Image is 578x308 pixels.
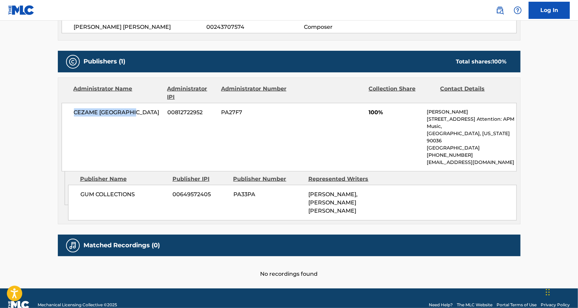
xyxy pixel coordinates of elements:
span: [PERSON_NAME] [PERSON_NAME] [74,23,207,31]
img: help [514,6,522,14]
div: Publisher IPI [172,175,228,183]
div: Contact Details [440,85,507,101]
div: Help [511,3,525,17]
span: PA27F7 [221,108,287,117]
a: Privacy Policy [541,302,570,308]
span: GUM COLLECTIONS [80,190,168,199]
a: Need Help? [429,302,453,308]
p: [STREET_ADDRESS] Attention: APM Music, [427,116,516,130]
p: [GEOGRAPHIC_DATA] [427,144,516,152]
a: Public Search [493,3,507,17]
a: Portal Terms of Use [497,302,537,308]
img: Publishers [69,58,77,66]
a: Log In [529,2,570,19]
img: search [496,6,504,14]
span: PA33PA [233,190,303,199]
span: 00812722952 [167,108,216,117]
span: Composer [304,23,393,31]
p: [GEOGRAPHIC_DATA], [US_STATE] 90036 [427,130,516,144]
span: CEZAME [GEOGRAPHIC_DATA] [74,108,163,117]
img: Matched Recordings [69,241,77,250]
div: Represented Writers [308,175,378,183]
span: Mechanical Licensing Collective © 2025 [38,302,117,308]
a: The MLC Website [457,302,492,308]
span: [PERSON_NAME], [PERSON_NAME] [PERSON_NAME] [308,191,358,214]
div: Administrator Name [74,85,162,101]
div: Administrator IPI [167,85,216,101]
div: Administrator Number [221,85,287,101]
div: Total shares: [456,58,507,66]
h5: Publishers (1) [84,58,126,66]
h5: Matched Recordings (0) [84,241,160,249]
div: Collection Share [369,85,435,101]
span: 00243707574 [206,23,304,31]
p: [PERSON_NAME] [427,108,516,116]
img: MLC Logo [8,5,35,15]
span: 00649572405 [173,190,228,199]
iframe: Chat Widget [544,275,578,308]
div: Publisher Name [80,175,167,183]
div: No recordings found [58,256,521,278]
div: Publisher Number [233,175,303,183]
div: Drag [546,282,550,303]
p: [EMAIL_ADDRESS][DOMAIN_NAME] [427,159,516,166]
p: [PHONE_NUMBER] [427,152,516,159]
span: 100 % [492,58,507,65]
span: 100% [369,108,422,117]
